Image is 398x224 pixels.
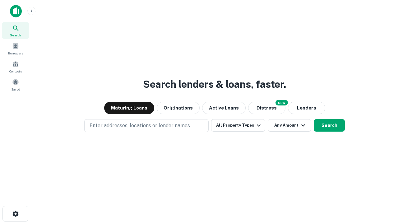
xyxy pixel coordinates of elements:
[84,119,209,132] button: Enter addresses, locations or lender names
[10,5,22,17] img: capitalize-icon.png
[2,58,29,75] a: Contacts
[202,102,246,114] button: Active Loans
[268,119,311,132] button: Any Amount
[11,87,20,92] span: Saved
[143,77,286,92] h3: Search lenders & loans, faster.
[9,69,22,74] span: Contacts
[314,119,345,132] button: Search
[104,102,154,114] button: Maturing Loans
[275,100,288,105] div: NEW
[367,174,398,204] iframe: Chat Widget
[157,102,200,114] button: Originations
[211,119,265,132] button: All Property Types
[248,102,285,114] button: Search distressed loans with lien and other non-mortgage details.
[8,51,23,56] span: Borrowers
[288,102,325,114] button: Lenders
[90,122,190,129] p: Enter addresses, locations or lender names
[2,76,29,93] a: Saved
[10,33,21,38] span: Search
[2,22,29,39] a: Search
[2,40,29,57] a: Borrowers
